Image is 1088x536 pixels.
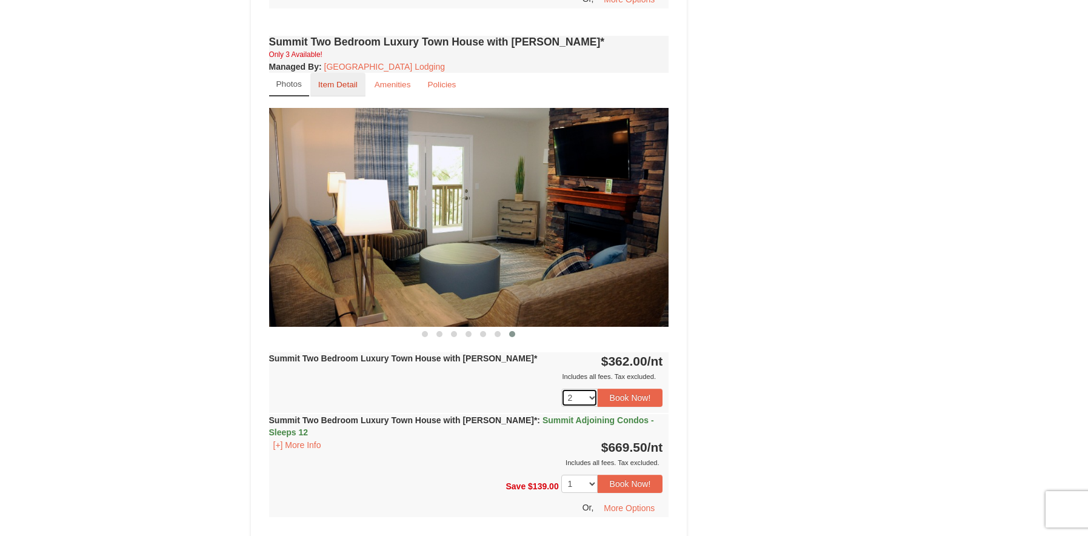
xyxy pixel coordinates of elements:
button: [+] More Info [269,438,325,452]
div: Includes all fees. Tax excluded. [269,457,663,469]
strong: Summit Two Bedroom Luxury Town House with [PERSON_NAME]* [269,353,538,363]
span: Summit Adjoining Condos - Sleeps 12 [269,415,654,437]
span: Save [506,481,526,491]
button: Book Now! [598,475,663,493]
span: $669.50 [601,440,647,454]
button: More Options [596,499,662,517]
a: Item Detail [310,73,365,96]
small: Policies [427,80,456,89]
a: Amenities [367,73,419,96]
a: [GEOGRAPHIC_DATA] Lodging [324,62,445,72]
span: $139.00 [528,481,559,491]
strong: : [269,62,322,72]
a: Photos [269,73,309,96]
span: Managed By [269,62,319,72]
small: Only 3 Available! [269,50,322,59]
h4: Summit Two Bedroom Luxury Town House with [PERSON_NAME]* [269,36,669,48]
span: /nt [647,354,663,368]
small: Photos [276,79,302,89]
small: Item Detail [318,80,358,89]
strong: $362.00 [601,354,663,368]
small: Amenities [375,80,411,89]
span: Or, [582,503,594,512]
span: : [537,415,540,425]
img: 18876286-217-5a864596.png [269,108,669,327]
strong: Summit Two Bedroom Luxury Town House with [PERSON_NAME]* [269,415,654,437]
button: Book Now! [598,389,663,407]
span: /nt [647,440,663,454]
a: Policies [419,73,464,96]
div: Includes all fees. Tax excluded. [269,370,663,383]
